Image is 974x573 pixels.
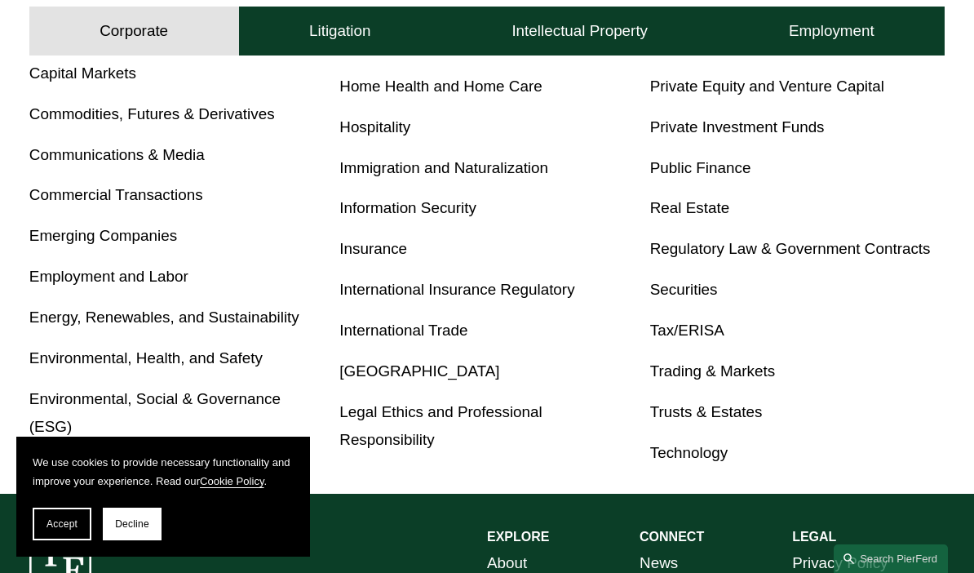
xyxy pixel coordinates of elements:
button: Decline [103,508,162,540]
span: Decline [115,518,149,530]
a: Regulatory Law & Government Contracts [650,240,931,257]
a: Employment and Labor [29,268,188,285]
a: Private Investment Funds [650,118,825,135]
a: Tax/ERISA [650,322,724,339]
a: Private Equity and Venture Capital [650,78,884,95]
a: Real Estate [650,199,730,216]
a: Commercial Transactions [29,186,203,203]
a: Technology [650,444,728,461]
a: Search this site [834,544,948,573]
a: Emerging Companies [29,227,177,244]
a: Capital Markets [29,64,136,82]
a: Public Finance [650,159,751,176]
a: Legal Ethics and Professional Responsibility [339,403,542,448]
section: Cookie banner [16,437,310,557]
p: We use cookies to provide necessary functionality and improve your experience. Read our . [33,453,294,491]
a: Information Security [339,199,476,216]
a: Immigration and Naturalization [339,159,548,176]
button: Accept [33,508,91,540]
a: Hospitality [339,118,410,135]
a: Trading & Markets [650,362,775,380]
a: Energy, Renewables, and Sustainability [29,309,299,326]
a: Trusts & Estates [650,403,763,420]
a: International Insurance Regulatory [339,281,574,298]
a: Environmental, Social & Governance (ESG) [29,390,281,435]
strong: CONNECT [640,530,704,544]
a: Commodities, Futures & Derivatives [29,105,275,122]
h4: Intellectual Property [511,21,648,41]
h4: Employment [789,21,874,41]
span: Accept [46,518,77,530]
strong: EXPLORE [487,530,549,544]
a: International Trade [339,322,467,339]
a: Cookie Policy [200,475,264,487]
h4: Corporate [100,21,168,41]
a: Communications & Media [29,146,205,163]
h4: Litigation [309,21,371,41]
a: Home Health and Home Care [339,78,542,95]
a: Insurance [339,240,407,257]
a: Securities [650,281,718,298]
a: [GEOGRAPHIC_DATA] [339,362,499,380]
a: Environmental, Health, and Safety [29,349,263,366]
strong: LEGAL [792,530,836,544]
